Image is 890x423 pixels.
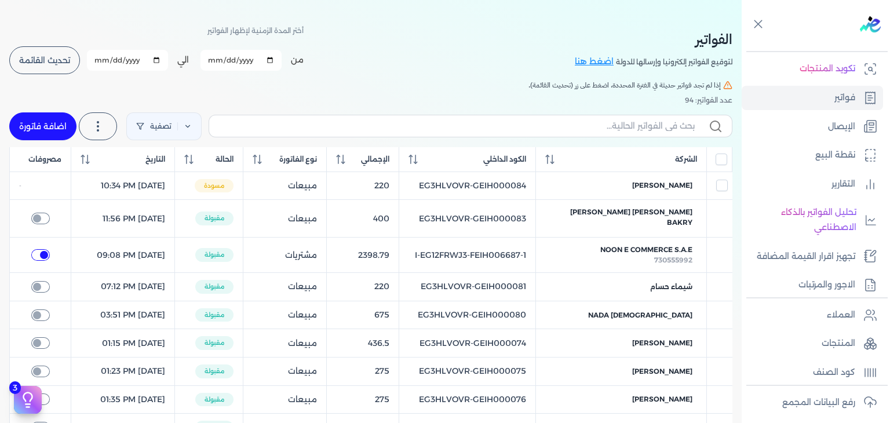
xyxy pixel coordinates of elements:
[782,395,855,410] p: رفع البيانات المجمع
[28,154,61,165] span: مصروفات
[827,308,855,323] p: العملاء
[195,179,234,193] span: مسودة
[742,391,883,415] a: رفع البيانات المجمع
[742,115,883,139] a: الإيصال
[575,29,732,50] h2: الفواتير
[216,154,234,165] span: الحالة
[822,336,855,351] p: المنتجات
[243,172,326,200] td: مبيعات
[9,95,732,105] div: عدد الفواتير: 94
[399,172,535,200] td: EG3HLVOVR-GEIH000084
[326,172,399,200] td: 220
[831,177,855,192] p: التقارير
[361,154,389,165] span: الإجمالي
[71,172,174,200] td: [DATE] 10:34 PM
[483,154,526,165] span: الكود الداخلي
[675,154,697,165] span: الشركة
[632,180,692,191] span: [PERSON_NAME]
[177,54,189,66] label: الي
[742,360,883,385] a: كود الصنف
[632,338,692,348] span: [PERSON_NAME]
[600,245,692,255] span: Noon E Commerce S.A.E
[9,46,80,74] button: تحديث القائمة
[742,57,883,81] a: تكويد المنتجات
[291,54,304,66] label: من
[9,112,76,140] a: اضافة فاتورة
[550,207,692,228] span: [PERSON_NAME] [PERSON_NAME] BAKRY
[632,366,692,377] span: [PERSON_NAME]
[757,249,855,264] p: تجهيز اقرار القيمة المضافة
[742,86,883,110] a: فواتير
[815,148,855,163] p: نقطة البيع
[218,120,695,132] input: بحث في الفواتير الحالية...
[860,16,881,32] img: logo
[14,386,42,414] button: 3
[279,154,317,165] span: نوع الفاتورة
[650,282,692,292] span: شيماء حسام
[742,200,883,239] a: تحليل الفواتير بالذكاء الاصطناعي
[575,56,616,68] a: اضغط هنا
[798,278,855,293] p: الاجور والمرتبات
[19,56,70,64] span: تحديث القائمة
[616,54,732,70] p: لتوقيع الفواتير إلكترونيا وإرسالها للدولة
[828,119,855,134] p: الإيصال
[654,256,692,264] span: 730555992
[742,245,883,269] a: تجهيز اقرار القيمة المضافة
[632,394,692,404] span: [PERSON_NAME]
[528,80,721,90] span: إذا لم تجد فواتير حديثة في الفترة المحددة، اضغط على زر (تحديث القائمة).
[834,90,855,105] p: فواتير
[742,331,883,356] a: المنتجات
[800,61,855,76] p: تكويد المنتجات
[9,381,21,394] span: 3
[742,303,883,327] a: العملاء
[126,112,202,140] a: تصفية
[742,273,883,297] a: الاجور والمرتبات
[145,154,165,165] span: التاريخ
[207,23,304,38] p: أختر المدة الزمنية لإظهار الفواتير
[747,205,856,235] p: تحليل الفواتير بالذكاء الاصطناعي
[742,172,883,196] a: التقارير
[588,310,692,320] span: [DEMOGRAPHIC_DATA] nada
[19,181,61,191] div: -
[742,143,883,167] a: نقطة البيع
[813,365,855,380] p: كود الصنف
